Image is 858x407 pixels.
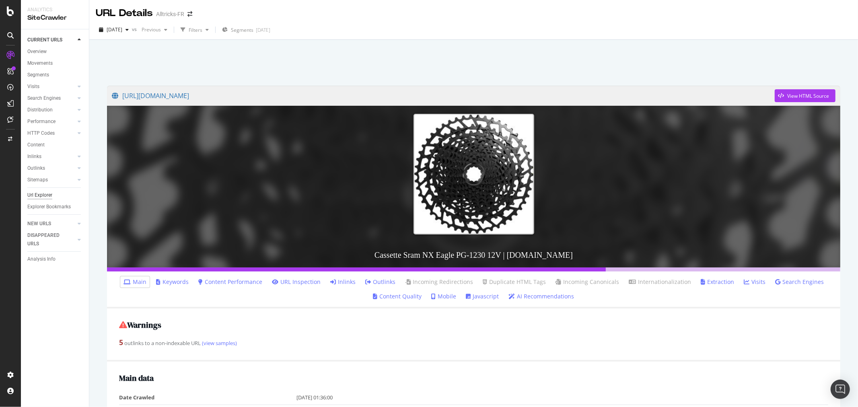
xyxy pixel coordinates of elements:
a: Keywords [156,278,189,286]
a: Search Engines [775,278,824,286]
a: Performance [27,117,75,126]
h2: Warnings [119,321,828,329]
a: [URL][DOMAIN_NAME] [112,86,775,106]
a: Content [27,141,83,149]
div: Movements [27,59,53,68]
a: Mobile [432,292,457,300]
div: Distribution [27,106,53,114]
button: View HTML Source [775,89,835,102]
a: (view samples) [201,339,237,347]
div: DISAPPEARED URLS [27,231,68,248]
a: Segments [27,71,83,79]
div: Sitemaps [27,176,48,184]
div: Inlinks [27,152,41,161]
td: [DATE] 01:36:00 [296,391,828,405]
div: HTTP Codes [27,129,55,138]
div: [DATE] [256,27,270,33]
div: Url Explorer [27,191,52,199]
a: Url Explorer [27,191,83,199]
a: Explorer Bookmarks [27,203,83,211]
td: Date Crawled [119,391,296,405]
div: outlinks to a non-indexable URL [119,337,828,348]
button: Previous [138,23,171,36]
div: Visits [27,82,39,91]
a: Incoming Redirections [405,278,473,286]
a: Javascript [466,292,499,300]
div: Open Intercom Messenger [831,380,850,399]
a: Search Engines [27,94,75,103]
span: Segments [231,27,253,33]
div: Performance [27,117,56,126]
a: Inlinks [27,152,75,161]
a: CURRENT URLS [27,36,75,44]
a: Sitemaps [27,176,75,184]
div: Explorer Bookmarks [27,203,71,211]
div: NEW URLS [27,220,51,228]
h3: Cassette Sram NX Eagle PG-1230 12V | [DOMAIN_NAME] [107,243,840,267]
span: vs [132,26,138,33]
a: Movements [27,59,83,68]
a: Distribution [27,106,75,114]
div: URL Details [96,6,153,20]
a: Visits [744,278,765,286]
div: View HTML Source [787,92,829,99]
button: [DATE] [96,23,132,36]
div: Alltricks-FR [156,10,184,18]
a: Incoming Canonicals [556,278,619,286]
a: Outlinks [365,278,395,286]
div: SiteCrawler [27,13,82,23]
div: Search Engines [27,94,61,103]
strong: 5 [119,337,123,347]
span: Previous [138,26,161,33]
a: Content Quality [373,292,422,300]
a: Inlinks [330,278,356,286]
div: Analytics [27,6,82,13]
a: HTTP Codes [27,129,75,138]
a: Analysis Info [27,255,83,263]
a: DISAPPEARED URLS [27,231,75,248]
button: Filters [177,23,212,36]
h2: Main data [119,374,828,382]
a: AI Recommendations [509,292,574,300]
a: URL Inspection [272,278,321,286]
button: Segments[DATE] [219,23,274,36]
a: Internationalization [629,278,691,286]
a: Content Performance [198,278,262,286]
div: Filters [189,27,202,33]
div: Analysis Info [27,255,56,263]
div: Segments [27,71,49,79]
a: Duplicate HTML Tags [483,278,546,286]
a: Outlinks [27,164,75,173]
img: Cassette Sram NX Eagle PG-1230 12V | Alltricks.fr [414,114,534,234]
div: Content [27,141,45,149]
a: NEW URLS [27,220,75,228]
div: Overview [27,47,47,56]
div: Outlinks [27,164,45,173]
a: Overview [27,47,83,56]
a: Extraction [701,278,734,286]
div: arrow-right-arrow-left [187,11,192,17]
a: Visits [27,82,75,91]
a: Main [123,278,146,286]
span: 2025 Oct. 13th [107,26,122,33]
div: CURRENT URLS [27,36,62,44]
